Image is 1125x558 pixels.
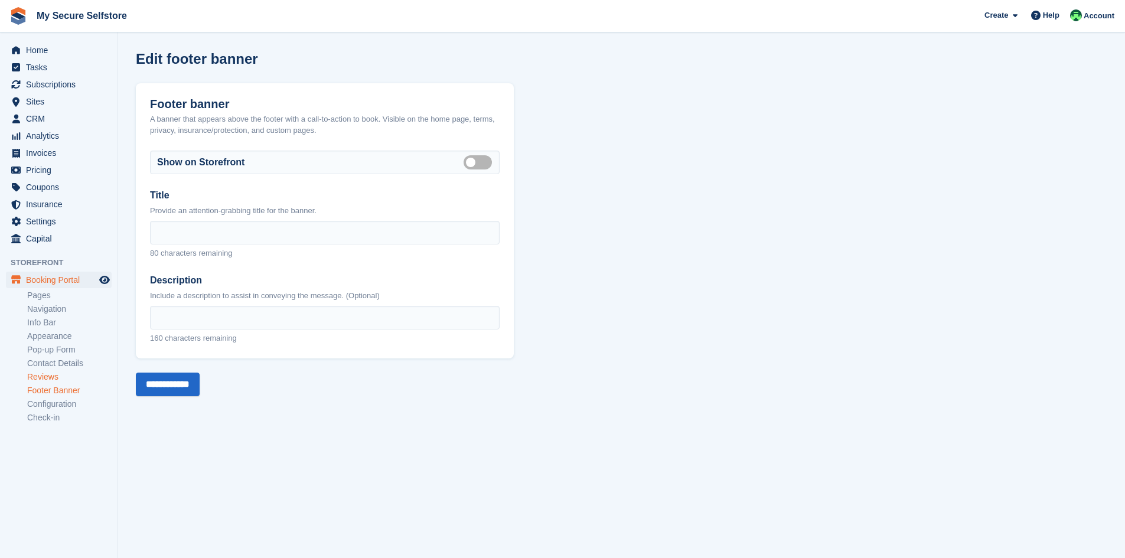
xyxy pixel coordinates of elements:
div: Provide an attention-grabbing title for the banner. [150,205,317,217]
a: Footer Banner [27,385,112,396]
div: A banner that appears above the footer with a call-to-action to book. Visible on the home page, t... [150,113,500,136]
span: Tasks [26,59,97,76]
label: Title [150,190,169,200]
label: Description [150,275,202,285]
span: Storefront [11,257,118,269]
span: Sites [26,93,97,110]
span: Capital [26,230,97,247]
span: Coupons [26,179,97,195]
span: Account [1084,10,1114,22]
span: characters remaining [161,249,232,257]
a: menu [6,93,112,110]
div: Include a description to assist in conveying the message. (Optional) [150,290,380,302]
a: Preview store [97,273,112,287]
a: Configuration [27,399,112,410]
span: Analytics [26,128,97,144]
span: Help [1043,9,1059,21]
span: Pricing [26,162,97,178]
a: Pop-up Form [27,344,112,355]
a: menu [6,59,112,76]
img: stora-icon-8386f47178a22dfd0bd8f6a31ec36ba5ce8667c1dd55bd0f319d3a0aa187defe.svg [9,7,27,25]
img: Vickie Wedge [1070,9,1082,21]
div: Show on Storefront [150,151,500,174]
a: menu [6,213,112,230]
a: Appearance [27,331,112,342]
a: Contact Details [27,358,112,369]
span: Invoices [26,145,97,161]
span: Settings [26,213,97,230]
a: Info Bar [27,317,112,328]
a: menu [6,128,112,144]
span: characters remaining [165,334,236,342]
a: menu [6,42,112,58]
h1: Edit footer banner [136,51,258,67]
a: Reviews [27,371,112,383]
h2: Footer banner [150,97,229,111]
a: menu [6,145,112,161]
a: menu [6,162,112,178]
span: Home [26,42,97,58]
span: Booking Portal [26,272,97,288]
span: Subscriptions [26,76,97,93]
a: Pages [27,290,112,301]
a: menu [6,272,112,288]
span: 80 [150,249,158,257]
a: Navigation [27,304,112,315]
a: menu [6,196,112,213]
a: menu [6,110,112,127]
span: Create [984,9,1008,21]
a: My Secure Selfstore [32,6,132,25]
a: Check-in [27,412,112,423]
a: menu [6,179,112,195]
span: Insurance [26,196,97,213]
a: menu [6,230,112,247]
span: CRM [26,110,97,127]
span: 160 [150,334,163,342]
a: menu [6,76,112,93]
label: Visible on storefront [464,161,497,163]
